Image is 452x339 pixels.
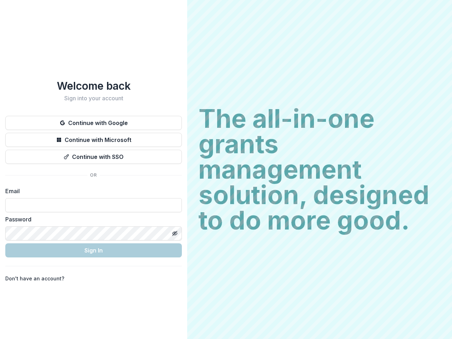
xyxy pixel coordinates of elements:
[5,215,178,224] label: Password
[5,243,182,257] button: Sign In
[5,133,182,147] button: Continue with Microsoft
[5,187,178,195] label: Email
[5,95,182,102] h2: Sign into your account
[5,275,64,282] p: Don't have an account?
[5,150,182,164] button: Continue with SSO
[5,116,182,130] button: Continue with Google
[5,79,182,92] h1: Welcome back
[169,228,180,239] button: Toggle password visibility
